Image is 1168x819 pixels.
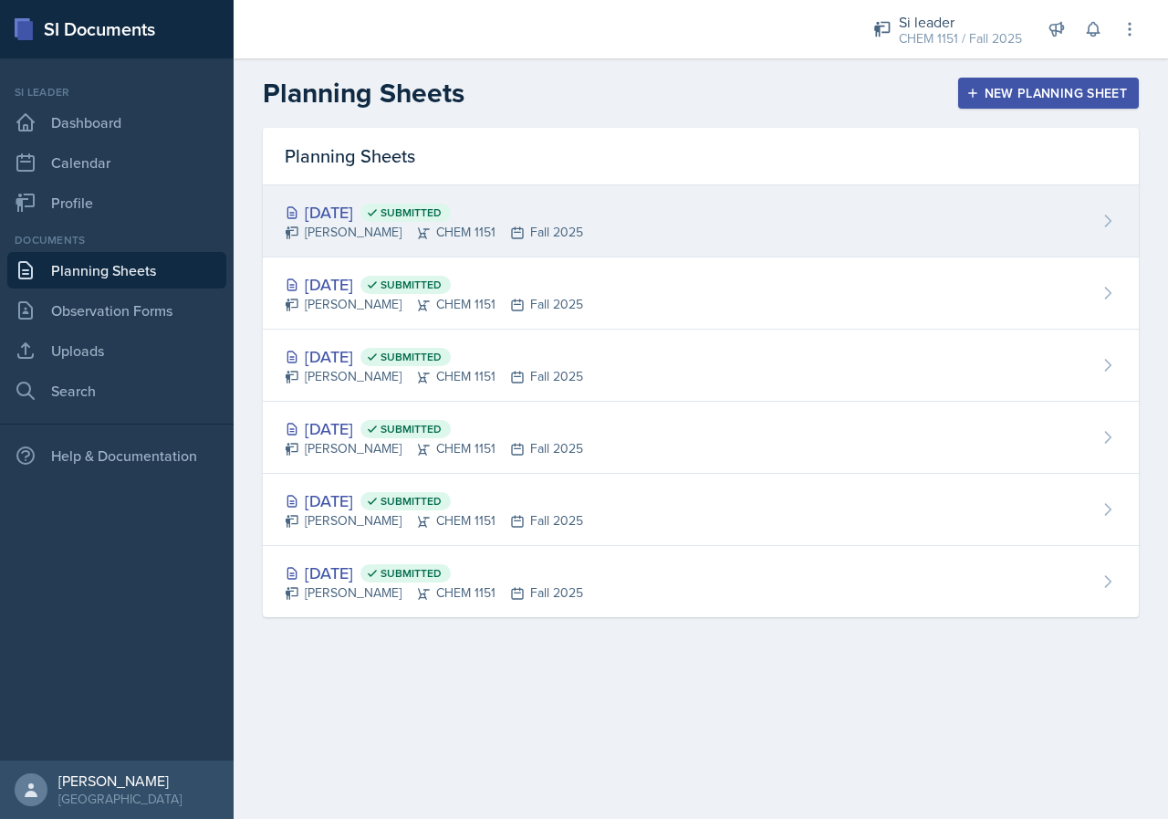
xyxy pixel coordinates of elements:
a: Observation Forms [7,292,226,329]
div: [PERSON_NAME] CHEM 1151 Fall 2025 [285,439,583,458]
div: [PERSON_NAME] [58,772,182,790]
a: [DATE] Submitted [PERSON_NAME]CHEM 1151Fall 2025 [263,546,1139,617]
div: Si leader [899,11,1022,33]
div: [DATE] [285,488,583,513]
a: [DATE] Submitted [PERSON_NAME]CHEM 1151Fall 2025 [263,402,1139,474]
div: [PERSON_NAME] CHEM 1151 Fall 2025 [285,511,583,530]
span: Submitted [381,205,442,220]
div: [PERSON_NAME] CHEM 1151 Fall 2025 [285,295,583,314]
div: [DATE] [285,272,583,297]
a: Uploads [7,332,226,369]
a: Dashboard [7,104,226,141]
a: [DATE] Submitted [PERSON_NAME]CHEM 1151Fall 2025 [263,185,1139,257]
span: Submitted [381,278,442,292]
span: Submitted [381,422,442,436]
span: Submitted [381,350,442,364]
span: Submitted [381,566,442,581]
a: [DATE] Submitted [PERSON_NAME]CHEM 1151Fall 2025 [263,257,1139,330]
div: [PERSON_NAME] CHEM 1151 Fall 2025 [285,367,583,386]
div: [DATE] [285,344,583,369]
div: Planning Sheets [263,128,1139,185]
a: Calendar [7,144,226,181]
span: Submitted [381,494,442,509]
div: [GEOGRAPHIC_DATA] [58,790,182,808]
div: [DATE] [285,416,583,441]
div: [DATE] [285,561,583,585]
div: Help & Documentation [7,437,226,474]
button: New Planning Sheet [958,78,1139,109]
div: New Planning Sheet [970,86,1127,100]
a: Search [7,373,226,409]
div: CHEM 1151 / Fall 2025 [899,29,1022,48]
a: Planning Sheets [7,252,226,289]
h2: Planning Sheets [263,77,464,110]
div: Si leader [7,84,226,100]
div: [DATE] [285,200,583,225]
a: [DATE] Submitted [PERSON_NAME]CHEM 1151Fall 2025 [263,474,1139,546]
a: [DATE] Submitted [PERSON_NAME]CHEM 1151Fall 2025 [263,330,1139,402]
div: [PERSON_NAME] CHEM 1151 Fall 2025 [285,583,583,603]
div: Documents [7,232,226,248]
a: Profile [7,184,226,221]
div: [PERSON_NAME] CHEM 1151 Fall 2025 [285,223,583,242]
